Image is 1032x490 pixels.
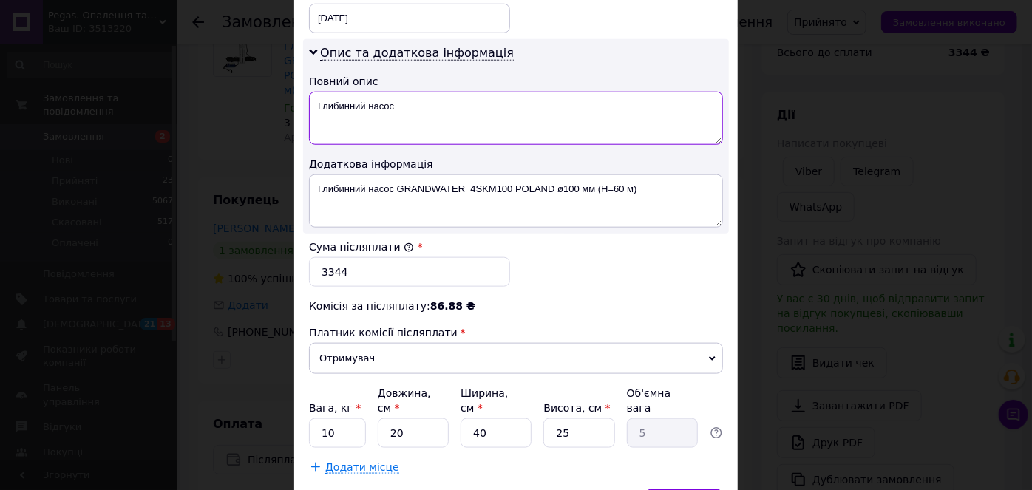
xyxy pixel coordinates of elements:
[309,327,458,338] span: Платник комісії післяплати
[309,157,723,171] div: Додаткова інформація
[309,74,723,89] div: Повний опис
[309,343,723,374] span: Отримувач
[309,299,723,313] div: Комісія за післяплату:
[627,386,698,415] div: Об'ємна вага
[378,387,431,414] label: Довжина, см
[325,461,399,474] span: Додати місце
[461,387,508,414] label: Ширина, см
[309,174,723,228] textarea: Глибинний насос GRANDWATER 4SKM100 POLAND ø100 мм (Н=60 м)
[320,46,514,61] span: Опис та додаткова інформація
[309,402,361,414] label: Вага, кг
[543,402,610,414] label: Висота, см
[430,300,475,312] span: 86.88 ₴
[309,92,723,145] textarea: Глибинний насос
[309,241,414,253] label: Сума післяплати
